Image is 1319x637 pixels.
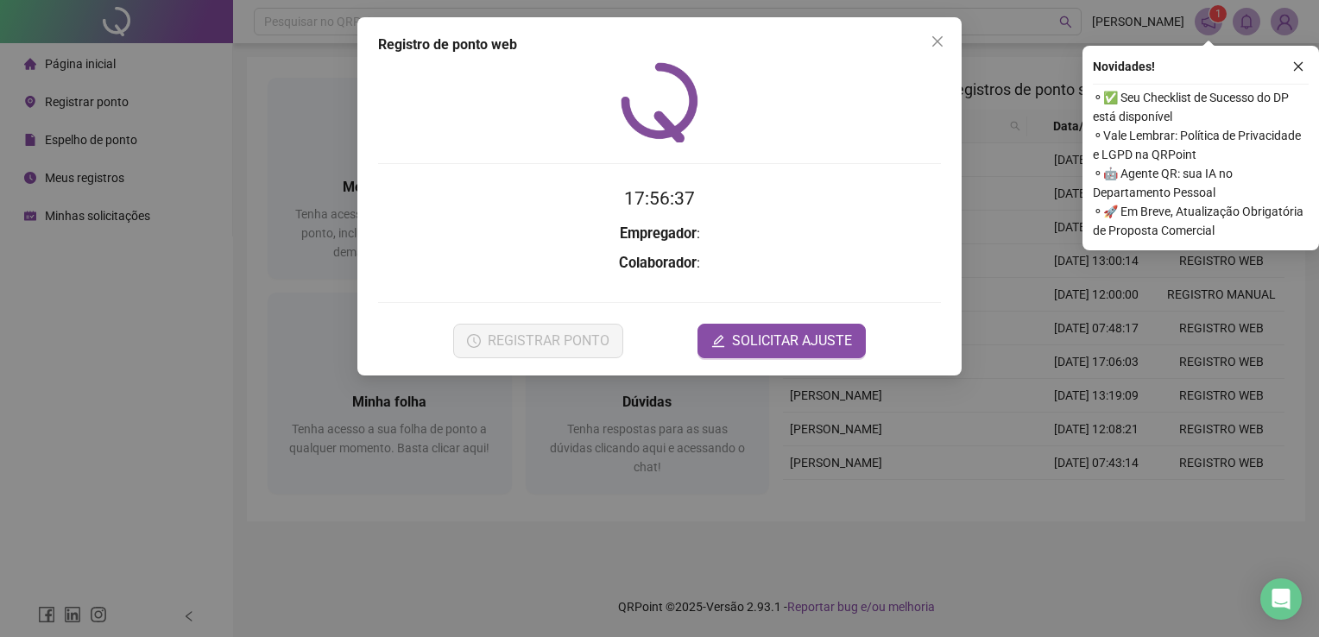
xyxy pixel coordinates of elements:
button: Close [924,28,951,55]
h3: : [378,223,941,245]
strong: Colaborador [619,255,697,271]
button: REGISTRAR PONTO [453,324,623,358]
span: ⚬ ✅ Seu Checklist de Sucesso do DP está disponível [1093,88,1309,126]
h3: : [378,252,941,274]
span: Novidades ! [1093,57,1155,76]
span: edit [711,334,725,348]
span: SOLICITAR AJUSTE [732,331,852,351]
img: QRPoint [621,62,698,142]
button: editSOLICITAR AJUSTE [697,324,866,358]
span: close [1292,60,1304,73]
span: ⚬ 🤖 Agente QR: sua IA no Departamento Pessoal [1093,164,1309,202]
time: 17:56:37 [624,188,695,209]
div: Open Intercom Messenger [1260,578,1302,620]
span: ⚬ Vale Lembrar: Política de Privacidade e LGPD na QRPoint [1093,126,1309,164]
strong: Empregador [620,225,697,242]
span: ⚬ 🚀 Em Breve, Atualização Obrigatória de Proposta Comercial [1093,202,1309,240]
div: Registro de ponto web [378,35,941,55]
span: close [931,35,944,48]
